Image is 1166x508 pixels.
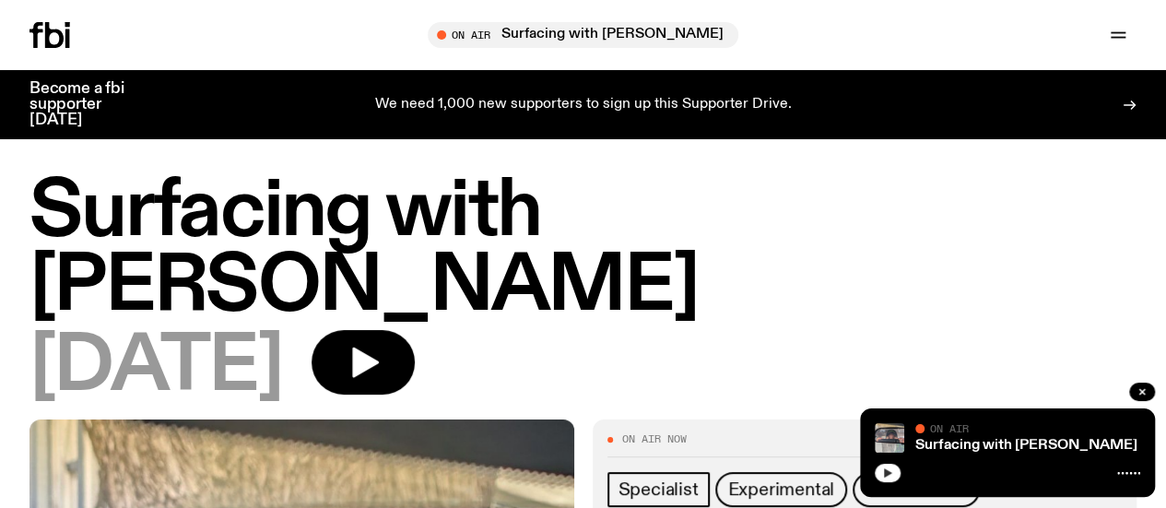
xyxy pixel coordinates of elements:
[375,97,792,113] p: We need 1,000 new supporters to sign up this Supporter Drive.
[29,330,282,405] span: [DATE]
[853,472,980,507] a: Instrumental
[728,479,835,500] span: Experimental
[618,479,699,500] span: Specialist
[607,472,710,507] a: Specialist
[622,434,687,444] span: On Air Now
[930,422,969,434] span: On Air
[715,472,848,507] a: Experimental
[29,81,147,128] h3: Become a fbi supporter [DATE]
[29,175,1137,325] h1: Surfacing with [PERSON_NAME]
[915,438,1137,453] a: Surfacing with [PERSON_NAME]
[428,22,738,48] button: On AirSurfacing with [PERSON_NAME]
